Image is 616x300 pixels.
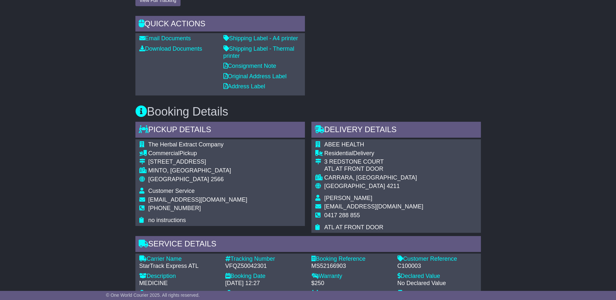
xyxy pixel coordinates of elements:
[324,150,423,157] div: Delivery
[139,35,191,42] a: Email Documents
[311,280,391,287] div: $250
[135,105,481,118] h3: Booking Details
[135,236,481,254] div: Service Details
[148,188,195,194] span: Customer Service
[311,256,391,263] div: Booking Reference
[148,150,247,157] div: Pickup
[225,290,305,297] div: Shipment type
[311,290,391,297] div: Estimated Pickup
[324,212,360,219] span: 0417 288 855
[324,203,423,210] span: [EMAIL_ADDRESS][DOMAIN_NAME]
[397,263,477,270] div: C100003
[324,224,383,231] span: ATL AT FRONT DOOR
[148,158,247,166] div: [STREET_ADDRESS]
[135,122,305,139] div: Pickup Details
[223,35,298,42] a: Shipping Label - A4 printer
[324,166,423,173] div: ATL AT FRONT DOOR
[148,176,209,182] span: [GEOGRAPHIC_DATA]
[311,263,391,270] div: MS52166903
[225,256,305,263] div: Tracking Number
[148,141,224,148] span: The Herbal Extract Company
[223,83,265,90] a: Address Label
[397,273,477,280] div: Declared Value
[223,73,287,80] a: Original Address Label
[106,293,200,298] span: © One World Courier 2025. All rights reserved.
[148,205,201,211] span: [PHONE_NUMBER]
[139,45,202,52] a: Download Documents
[311,122,481,139] div: Delivery Details
[311,273,391,280] div: Warranty
[139,290,219,297] div: Dangerous Goods
[148,150,180,156] span: Commercial
[139,273,219,280] div: Description
[223,63,276,69] a: Consignment Note
[324,158,423,166] div: 3 REDSTONE COURT
[148,196,247,203] span: [EMAIL_ADDRESS][DOMAIN_NAME]
[324,195,372,201] span: [PERSON_NAME]
[324,150,353,156] span: Residential
[397,256,477,263] div: Customer Reference
[225,280,305,287] div: [DATE] 12:27
[324,141,364,148] span: ABEE HEALTH
[148,167,247,174] div: MINTO, [GEOGRAPHIC_DATA]
[324,183,385,189] span: [GEOGRAPHIC_DATA]
[225,263,305,270] div: VFQZ50042301
[223,45,295,59] a: Shipping Label - Thermal printer
[139,263,219,270] div: StarTrack Express ATL
[225,273,305,280] div: Booking Date
[324,174,423,181] div: CARRARA, [GEOGRAPHIC_DATA]
[139,256,219,263] div: Carrier Name
[211,176,224,182] span: 2566
[135,16,305,33] div: Quick Actions
[139,280,219,287] div: MEDICINE
[148,217,186,223] span: no instructions
[397,280,477,287] div: No Declared Value
[397,290,477,297] div: Estimated Delivery
[387,183,400,189] span: 4211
